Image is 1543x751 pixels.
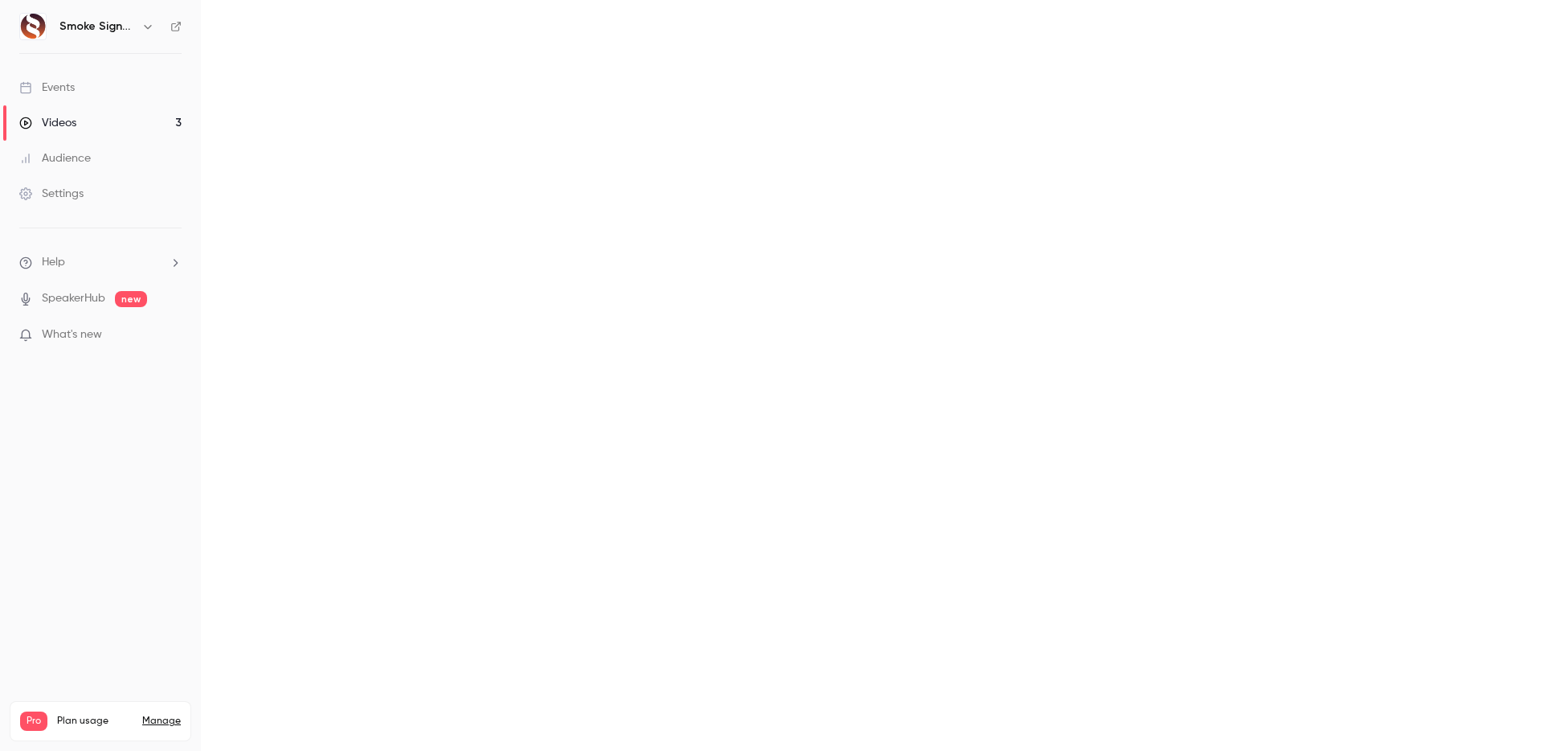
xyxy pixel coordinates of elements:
div: Events [19,80,75,96]
span: Pro [20,712,47,731]
div: Settings [19,186,84,202]
h6: Smoke Signals AI [59,18,135,35]
div: Audience [19,150,91,166]
span: Plan usage [57,715,133,728]
li: help-dropdown-opener [19,254,182,271]
span: Help [42,254,65,271]
div: Videos [19,115,76,131]
iframe: Noticeable Trigger [162,328,182,343]
span: new [115,291,147,307]
span: What's new [42,326,102,343]
img: Smoke Signals AI [20,14,46,39]
a: Manage [142,715,181,728]
a: SpeakerHub [42,290,105,307]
